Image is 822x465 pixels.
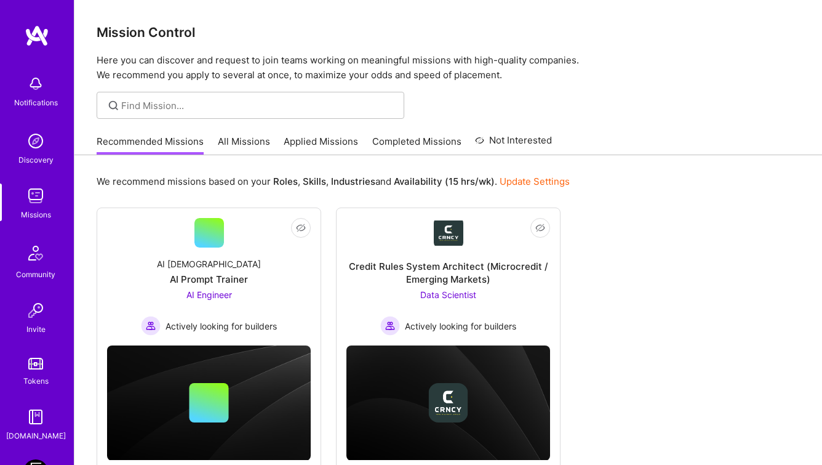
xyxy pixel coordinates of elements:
[97,25,800,40] h3: Mission Control
[380,316,400,336] img: Actively looking for builders
[170,273,248,286] div: AI Prompt Trainer
[23,129,48,153] img: discovery
[141,316,161,336] img: Actively looking for builders
[372,135,461,155] a: Completed Missions
[14,96,58,109] div: Notifications
[535,223,545,233] i: icon EyeClosed
[16,268,55,281] div: Community
[97,53,800,83] p: Here you can discover and request to join teams working on meaningful missions with high-quality ...
[97,135,204,155] a: Recommended Missions
[26,323,46,336] div: Invite
[420,289,476,300] span: Data Scientist
[23,405,48,429] img: guide book
[346,260,550,286] div: Credit Rules System Architect (Microcredit / Emerging Markets)
[28,358,43,370] img: tokens
[284,135,358,155] a: Applied Missions
[500,176,570,187] a: Update Settings
[23,71,48,96] img: bell
[273,176,298,187] b: Roles
[157,257,261,270] div: AI [DEMOGRAPHIC_DATA]
[23,374,49,387] div: Tokens
[218,135,270,155] a: All Missions
[303,176,326,187] b: Skills
[331,176,375,187] b: Industries
[107,346,311,461] img: cover
[166,320,277,333] span: Actively looking for builders
[23,184,48,208] img: teamwork
[186,289,232,300] span: AI Engineer
[346,346,550,461] img: cover
[97,175,570,188] p: We recommend missions based on your , , and .
[21,238,50,268] img: Community
[107,218,311,336] a: AI [DEMOGRAPHIC_DATA]AI Prompt TrainerAI Engineer Actively looking for buildersActively looking f...
[346,218,550,336] a: Company LogoCredit Rules System Architect (Microcredit / Emerging Markets)Data Scientist Actively...
[434,220,463,246] img: Company Logo
[429,383,468,423] img: Company logo
[121,99,395,112] input: Find Mission...
[18,153,54,166] div: Discovery
[21,208,51,221] div: Missions
[405,320,516,333] span: Actively looking for builders
[394,176,495,187] b: Availability (15 hrs/wk)
[106,99,121,113] i: icon SearchGrey
[6,429,66,442] div: [DOMAIN_NAME]
[475,133,552,155] a: Not Interested
[296,223,306,233] i: icon EyeClosed
[25,25,49,47] img: logo
[23,298,48,323] img: Invite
